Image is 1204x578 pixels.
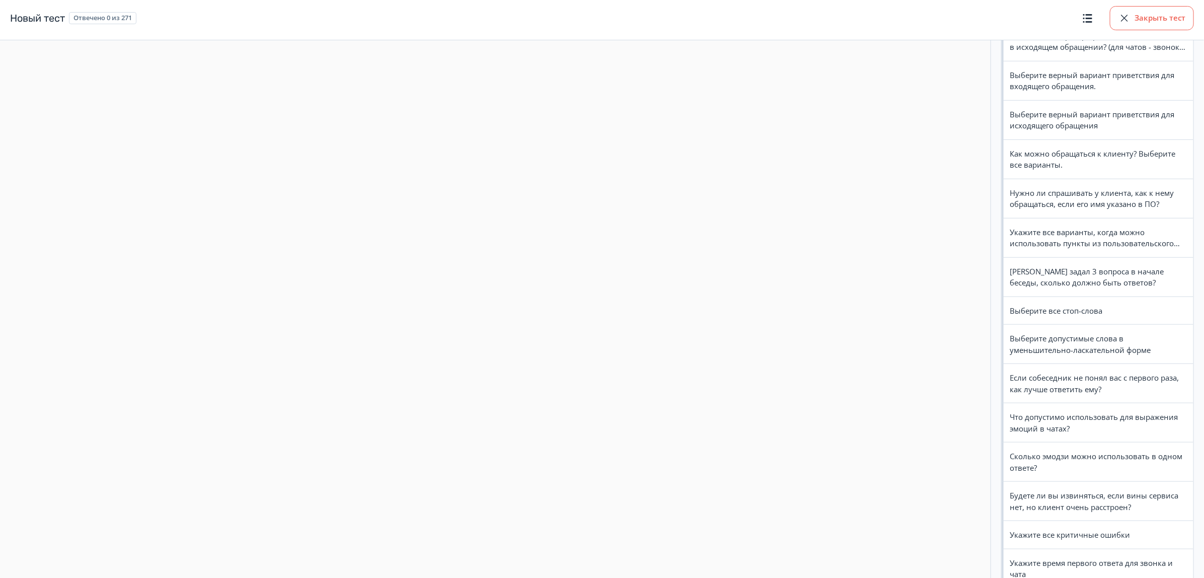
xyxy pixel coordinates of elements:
div: Что допустимо использовать для выражения эмоций в чатах? [1010,411,1187,434]
div: [PERSON_NAME] задал 3 вопроса в начале беседы, сколько должно быть ответов? [1010,266,1187,288]
div: Выберите верный вариант приветствия для исходящего обращения [1010,109,1187,131]
div: Выберите допустимые слова в уменьшительно-ласкательной форме [1010,333,1187,355]
div: Если собеседник не понял вас с первого раза, как лучше ответить ему? [1010,372,1187,395]
button: Закрыть тест [1110,6,1194,30]
h1: Новый тест [10,12,65,25]
div: Нужно ли спрашивать у клиента, как к нему обращаться, если его имя указано в ПО? [1010,187,1187,210]
span: Отвечено 0 из 271 [73,13,132,23]
div: Будете ли вы извиняться, если вины сервиса нет, но клиент очень расстроен? [1010,490,1187,513]
div: Выберите все стоп-слова [1010,305,1187,317]
div: Выберите верный вариант приветствия для входящего обращения. [1010,69,1187,92]
div: Сколько эмодзи можно использовать в одном ответе? [1010,451,1187,473]
div: Как можно обращаться к клиенту? Выберите все варианты. [1010,148,1187,171]
div: Должен ли оператор представляться по имени в исходящем обращении? (для чатов - звонок клиенту / к... [1010,30,1187,53]
div: Укажите все критичные ошибки [1010,529,1187,541]
div: Укажите все варианты, когда можно использовать пункты из пользовательского соглашения в разговоре... [1010,227,1187,249]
